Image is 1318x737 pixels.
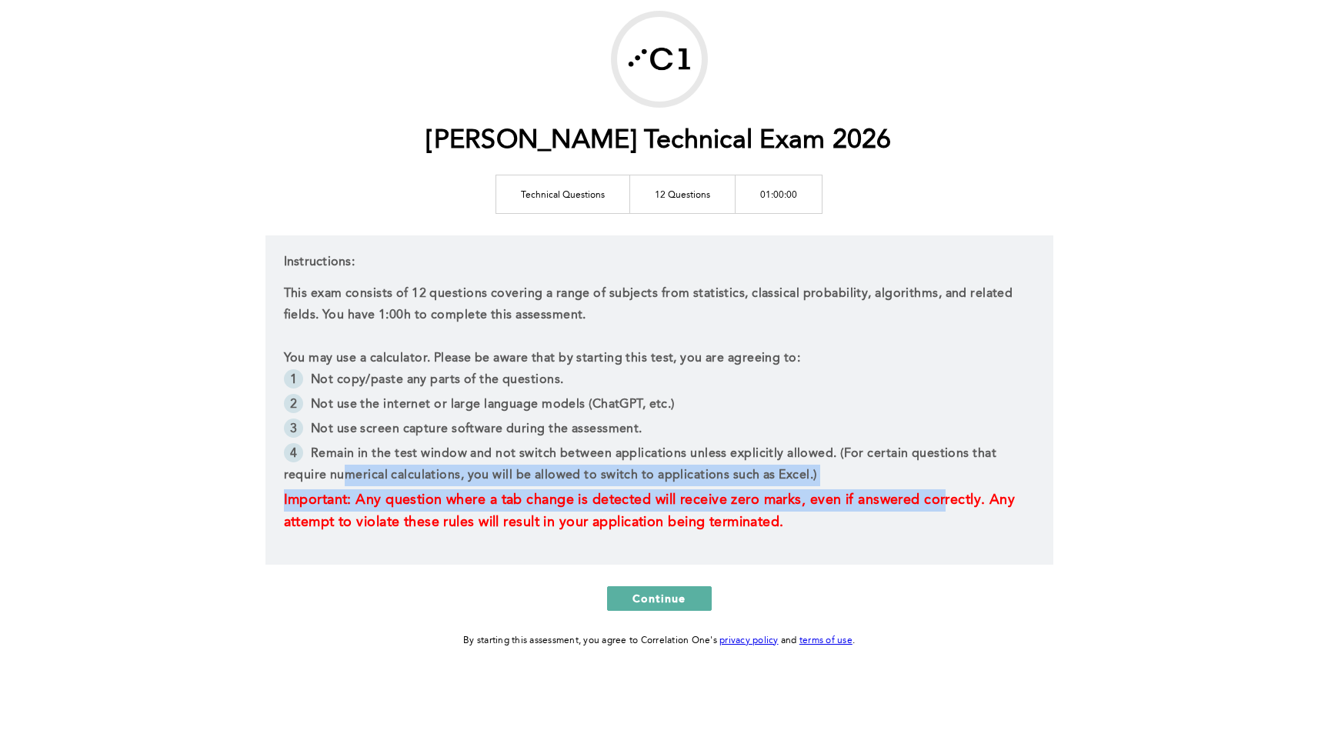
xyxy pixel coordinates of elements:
[284,443,1035,489] li: Remain in the test window and not switch between applications unless explicitly allowed. (For cer...
[496,175,630,213] td: Technical Questions
[265,235,1053,565] div: Instructions:
[630,175,736,213] td: 12 Questions
[719,636,779,645] a: privacy policy
[284,419,1035,443] li: Not use screen capture software during the assessment.
[284,394,1035,419] li: Not use the internet or large language models (ChatGPT, etc.)
[426,125,891,157] h1: [PERSON_NAME] Technical Exam 2026
[284,283,1035,326] p: This exam consists of 12 questions covering a range of subjects from statistics, classical probab...
[799,636,853,645] a: terms of use
[632,591,686,605] span: Continue
[284,348,1035,369] p: You may use a calculator. Please be aware that by starting this test, you are agreeing to:
[463,632,855,649] div: By starting this assessment, you agree to Correlation One's and .
[736,175,822,213] td: 01:00:00
[617,17,702,102] img: Marshall Wace
[284,369,1035,394] li: Not copy/paste any parts of the questions.
[607,586,712,611] button: Continue
[284,493,1019,529] span: Important: Any question where a tab change is detected will receive zero marks, even if answered ...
